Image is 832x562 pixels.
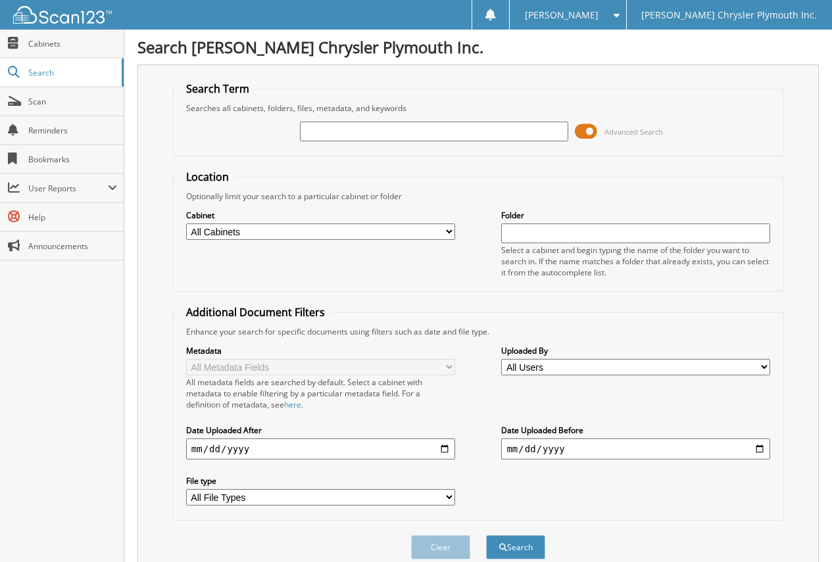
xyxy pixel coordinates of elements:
[180,170,235,184] legend: Location
[766,499,832,562] iframe: Chat Widget
[525,11,599,19] span: [PERSON_NAME]
[486,535,545,559] button: Search
[28,38,117,49] span: Cabinets
[501,210,770,221] label: Folder
[411,535,470,559] button: Clear
[186,345,455,356] label: Metadata
[641,11,817,19] span: [PERSON_NAME] Chrysler Plymouth Inc.
[180,191,777,202] div: Optionally limit your search to a particular cabinet or folder
[501,438,770,459] input: end
[186,475,455,486] label: File type
[180,103,777,114] div: Searches all cabinets, folders, files, metadata, and keywords
[137,36,819,58] h1: Search [PERSON_NAME] Chrysler Plymouth Inc.
[186,425,455,436] label: Date Uploaded After
[186,377,455,410] div: All metadata fields are searched by default. Select a cabinet with metadata to enable filtering b...
[501,425,770,436] label: Date Uploaded Before
[28,183,108,194] span: User Reports
[28,125,117,136] span: Reminders
[501,245,770,278] div: Select a cabinet and begin typing the name of the folder you want to search in. If the name match...
[501,345,770,356] label: Uploaded By
[284,399,301,410] a: here
[186,210,455,221] label: Cabinet
[28,96,117,107] span: Scan
[186,438,455,459] input: start
[180,305,331,319] legend: Additional Document Filters
[28,241,117,252] span: Announcements
[180,326,777,337] div: Enhance your search for specific documents using filters such as date and file type.
[28,212,117,223] span: Help
[28,154,117,165] span: Bookmarks
[604,127,663,137] span: Advanced Search
[180,82,256,96] legend: Search Term
[13,6,112,24] img: scan123-logo-white.svg
[28,67,115,78] span: Search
